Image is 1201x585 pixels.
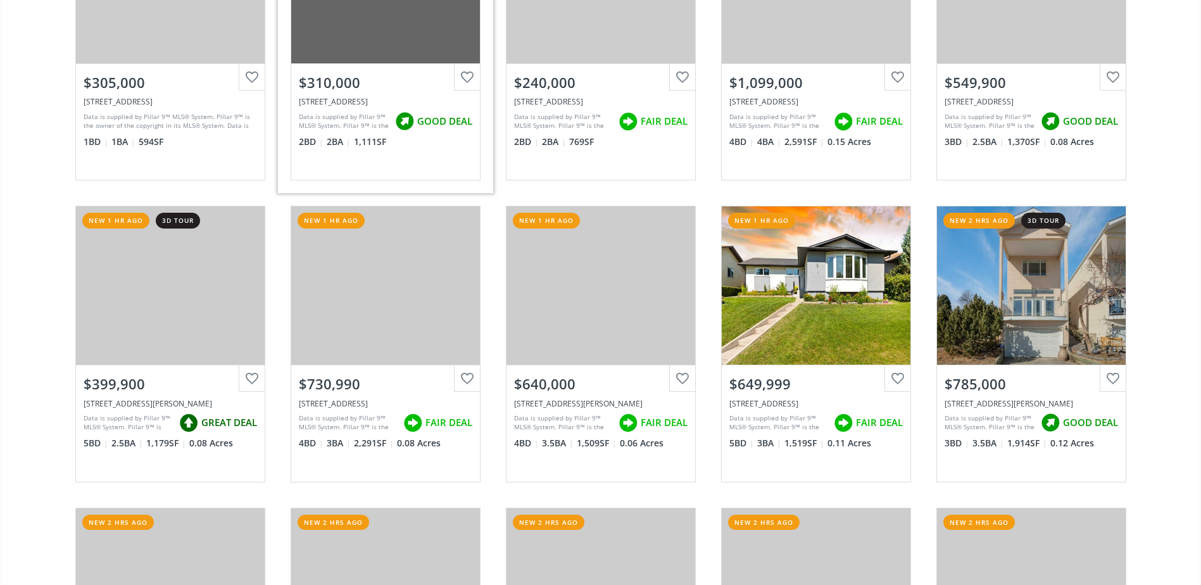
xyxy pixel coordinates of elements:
[729,135,754,148] span: 4 BD
[111,135,135,148] span: 1 BA
[856,416,903,429] span: FAIR DEAL
[84,135,108,148] span: 1 BD
[84,112,254,131] div: Data is supplied by Pillar 9™ MLS® System. Pillar 9™ is the owner of the copyright in its MLS® Sy...
[278,193,493,494] a: new 1 hr ago$730,990[STREET_ADDRESS]Data is supplied by Pillar 9™ MLS® System. Pillar 9™ is the o...
[514,398,688,409] div: 267 Cranford Close SE, Calgary, AB T3M 1N1
[425,416,472,429] span: FAIR DEAL
[827,437,871,450] span: 0.11 Acres
[354,437,394,450] span: 2,291 SF
[63,193,278,494] a: new 1 hr ago3d tour$399,900[STREET_ADDRESS][PERSON_NAME]Data is supplied by Pillar 9™ MLS® System...
[299,374,472,394] div: $730,990
[831,410,856,436] img: rating icon
[729,374,903,394] div: $649,999
[542,135,566,148] span: 2 BA
[514,374,688,394] div: $640,000
[945,413,1034,432] div: Data is supplied by Pillar 9™ MLS® System. Pillar 9™ is the owner of the copyright in its MLS® Sy...
[945,374,1118,394] div: $785,000
[84,96,257,107] div: 3950 46 Avenue NW #206, Calgary, AB T3A 0L9
[542,437,574,450] span: 3.5 BA
[514,73,688,92] div: $240,000
[729,437,754,450] span: 5 BD
[111,437,143,450] span: 2.5 BA
[729,413,827,432] div: Data is supplied by Pillar 9™ MLS® System. Pillar 9™ is the owner of the copyright in its MLS® Sy...
[327,437,351,450] span: 3 BA
[392,109,417,134] img: rating icon
[945,135,969,148] span: 3 BD
[299,73,472,92] div: $310,000
[856,115,903,128] span: FAIR DEAL
[945,112,1034,131] div: Data is supplied by Pillar 9™ MLS® System. Pillar 9™ is the owner of the copyright in its MLS® Sy...
[577,437,617,450] span: 1,509 SF
[729,73,903,92] div: $1,099,000
[945,398,1118,409] div: 5503 Strathcona Hill SW, Calgary, AB T3H 1S2
[514,413,612,432] div: Data is supplied by Pillar 9™ MLS® System. Pillar 9™ is the owner of the copyright in its MLS® Sy...
[945,96,1118,107] div: 73 Hidden Spring Green NW, Calgary, AB T3A 5N2
[972,437,1004,450] span: 3.5 BA
[615,109,641,134] img: rating icon
[945,437,969,450] span: 3 BD
[831,109,856,134] img: rating icon
[729,112,827,131] div: Data is supplied by Pillar 9™ MLS® System. Pillar 9™ is the owner of the copyright in its MLS® Sy...
[354,135,386,148] span: 1,111 SF
[299,96,472,107] div: 4507 45 Street SW #103, Calgary, AB T3J6K7
[615,410,641,436] img: rating icon
[708,193,924,494] a: new 1 hr ago$649,999[STREET_ADDRESS]Data is supplied by Pillar 9™ MLS® System. Pillar 9™ is the o...
[1007,135,1047,148] span: 1,370 SF
[299,398,472,409] div: 98 Cityline Grove NE, Calgary, AB T3J 0X3
[1038,109,1063,134] img: rating icon
[945,73,1118,92] div: $549,900
[784,135,824,148] span: 2,591 SF
[84,73,257,92] div: $305,000
[514,96,688,107] div: 5 Saddlestone Way NE #203, Calgary, AB T3J 0S2
[397,437,441,450] span: 0.08 Acres
[189,437,233,450] span: 0.08 Acres
[784,437,824,450] span: 1,519 SF
[146,437,186,450] span: 1,179 SF
[84,374,257,394] div: $399,900
[299,437,324,450] span: 4 BD
[1063,416,1118,429] span: GOOD DEAL
[1050,437,1094,450] span: 0.12 Acres
[201,416,257,429] span: GREAT DEAL
[327,135,351,148] span: 2 BA
[514,112,612,131] div: Data is supplied by Pillar 9™ MLS® System. Pillar 9™ is the owner of the copyright in its MLS® Sy...
[139,135,163,148] span: 594 SF
[400,410,425,436] img: rating icon
[757,135,781,148] span: 4 BA
[84,437,108,450] span: 5 BD
[84,398,257,409] div: 12 Whitmire Bay NE, Calgary, AB T1Y5X4
[417,115,472,128] span: GOOD DEAL
[514,437,539,450] span: 4 BD
[757,437,781,450] span: 3 BA
[84,413,173,432] div: Data is supplied by Pillar 9™ MLS® System. Pillar 9™ is the owner of the copyright in its MLS® Sy...
[1007,437,1047,450] span: 1,914 SF
[729,96,903,107] div: 380 Strathcona Drive SW, Calgary, AB T3H 1N9
[1063,115,1118,128] span: GOOD DEAL
[1050,135,1094,148] span: 0.08 Acres
[972,135,1004,148] span: 2.5 BA
[299,135,324,148] span: 2 BD
[729,398,903,409] div: 7115 Temple Drive NE, Calgary, AB T1Y 4Z4
[620,437,663,450] span: 0.06 Acres
[514,135,539,148] span: 2 BD
[827,135,871,148] span: 0.15 Acres
[569,135,594,148] span: 769 SF
[299,112,389,131] div: Data is supplied by Pillar 9™ MLS® System. Pillar 9™ is the owner of the copyright in its MLS® Sy...
[176,410,201,436] img: rating icon
[641,115,688,128] span: FAIR DEAL
[1038,410,1063,436] img: rating icon
[299,413,397,432] div: Data is supplied by Pillar 9™ MLS® System. Pillar 9™ is the owner of the copyright in its MLS® Sy...
[924,193,1139,494] a: new 2 hrs ago3d tour$785,000[STREET_ADDRESS][PERSON_NAME]Data is supplied by Pillar 9™ MLS® Syste...
[493,193,708,494] a: new 1 hr ago$640,000[STREET_ADDRESS][PERSON_NAME]Data is supplied by Pillar 9™ MLS® System. Pilla...
[641,416,688,429] span: FAIR DEAL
